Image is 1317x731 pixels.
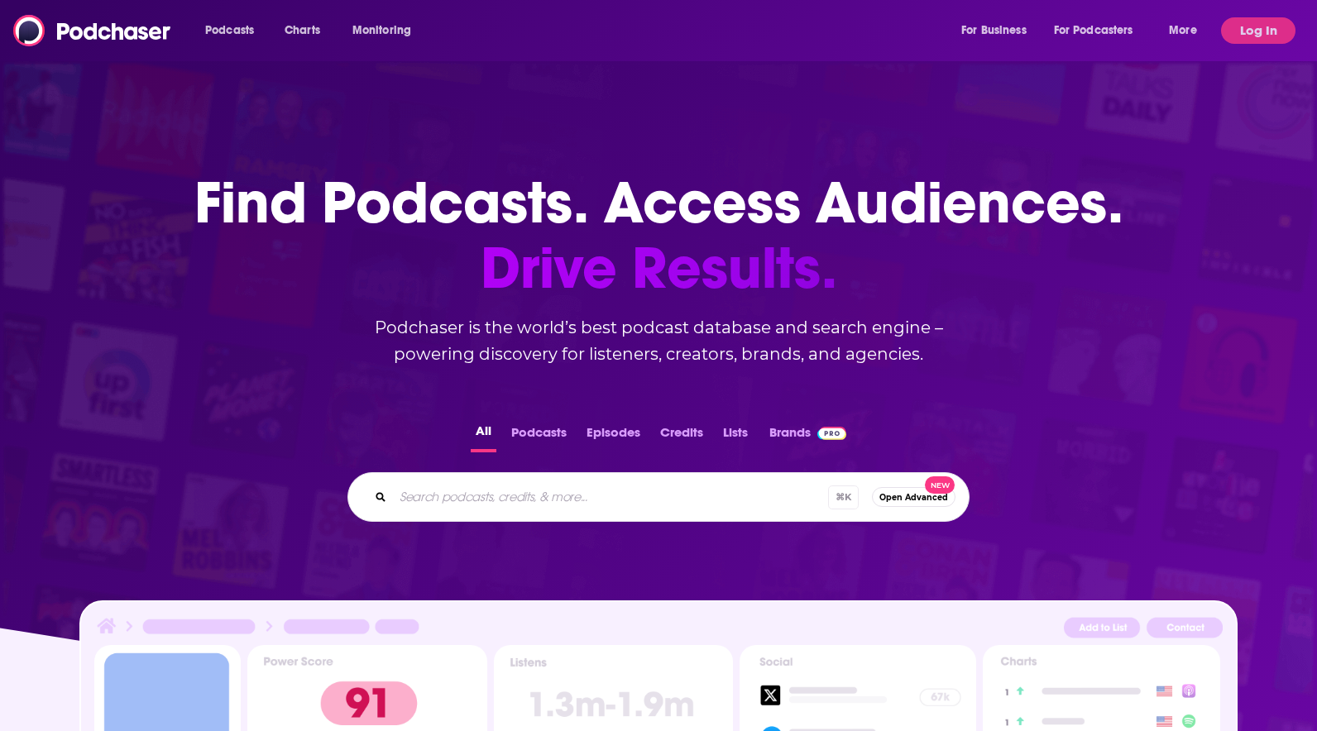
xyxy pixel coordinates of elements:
span: Monitoring [352,19,411,42]
span: ⌘ K [828,485,859,509]
span: For Business [961,19,1027,42]
button: All [471,420,496,452]
a: BrandsPodchaser Pro [769,420,846,452]
button: Lists [718,420,753,452]
input: Search podcasts, credits, & more... [393,484,828,510]
span: Drive Results. [194,236,1123,301]
span: New [925,476,955,494]
button: open menu [1157,17,1218,44]
h1: Find Podcasts. Access Audiences. [194,170,1123,301]
img: Podchaser Pro [817,427,846,440]
button: Podcasts [506,420,572,452]
button: open menu [341,17,433,44]
img: Podchaser - Follow, Share and Rate Podcasts [13,15,172,46]
span: Charts [285,19,320,42]
button: open menu [1043,17,1157,44]
button: open menu [194,17,275,44]
img: Podcast Insights Header [94,615,1223,644]
button: Episodes [582,420,645,452]
span: For Podcasters [1054,19,1133,42]
span: Open Advanced [879,493,948,502]
button: Credits [655,420,708,452]
span: More [1169,19,1197,42]
button: Open AdvancedNew [872,487,955,507]
a: Charts [274,17,330,44]
h2: Podchaser is the world’s best podcast database and search engine – powering discovery for listene... [328,314,989,367]
span: Podcasts [205,19,254,42]
button: open menu [950,17,1047,44]
button: Log In [1221,17,1295,44]
div: Search podcasts, credits, & more... [347,472,970,522]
